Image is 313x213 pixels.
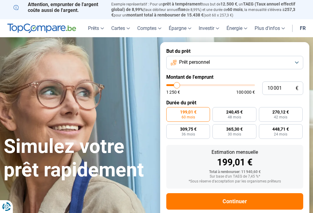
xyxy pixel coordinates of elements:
[228,115,241,119] span: 48 mois
[166,90,180,94] span: 1 250 €
[166,56,303,69] button: Prêt personnel
[134,19,165,37] a: Comptes
[220,2,237,6] span: 12.500 €
[108,19,134,37] a: Cartes
[171,179,298,184] div: *Sous réserve d'acceptation par les organismes prêteurs
[4,135,153,182] h1: Simulez votre prêt rapidement
[195,19,223,37] a: Investir
[171,175,298,179] div: Sur base d'un TAEG de 7,45 %*
[166,100,303,106] label: Durée du prêt
[236,90,255,94] span: 100 000 €
[296,19,309,37] a: fr
[272,127,289,131] span: 448,71 €
[165,19,195,37] a: Épargne
[228,132,241,136] span: 30 mois
[13,2,104,13] p: Attention, emprunter de l'argent coûte aussi de l'argent.
[84,19,108,37] a: Prêts
[111,2,300,18] p: Exemple représentatif : Pour un tous but de , un (taux débiteur annuel de 8,99%) et une durée de ...
[226,110,243,114] span: 240,45 €
[179,59,210,66] span: Prêt personnel
[180,127,197,131] span: 309,75 €
[227,7,243,12] span: 60 mois
[274,132,287,136] span: 24 mois
[180,110,197,114] span: 199,01 €
[127,13,204,17] span: montant total à rembourser de 15.438 €
[111,2,295,12] span: TAEG (Taux annuel effectif global) de 8,99%
[166,74,303,80] label: Montant de l'emprunt
[166,48,303,54] label: But du prêt
[272,110,289,114] span: 270,12 €
[296,86,298,91] span: €
[171,158,298,167] div: 199,01 €
[111,7,295,17] span: 257,3 €
[251,19,289,37] a: Plus d'infos
[182,115,195,119] span: 60 mois
[226,127,243,131] span: 365,30 €
[182,132,195,136] span: 36 mois
[171,170,298,174] div: Total à rembourser: 11 940,60 €
[178,7,186,12] span: fixe
[171,150,298,155] div: Estimation mensuelle
[163,2,202,6] span: prêt à tempérament
[166,193,303,210] button: Continuer
[7,23,76,33] img: TopCompare
[223,19,251,37] a: Énergie
[274,115,287,119] span: 42 mois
